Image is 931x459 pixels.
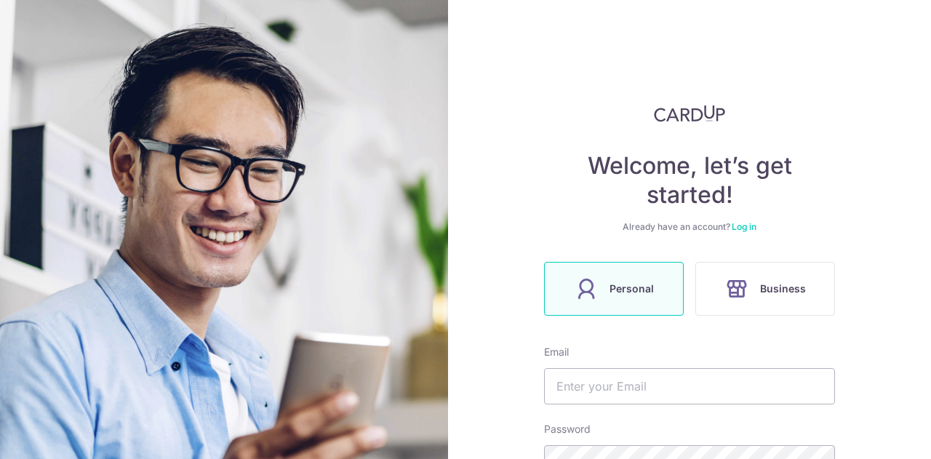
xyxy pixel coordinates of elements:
label: Password [544,422,591,436]
div: Already have an account? [544,221,835,233]
a: Log in [732,221,756,232]
a: Business [690,262,841,316]
img: CardUp Logo [654,105,725,122]
label: Email [544,345,569,359]
h4: Welcome, let’s get started! [544,151,835,209]
span: Business [760,280,806,298]
input: Enter your Email [544,368,835,404]
span: Personal [610,280,654,298]
a: Personal [538,262,690,316]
